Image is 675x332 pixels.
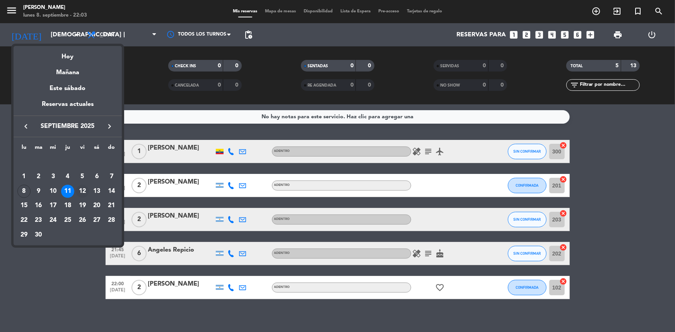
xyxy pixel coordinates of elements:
td: 21 de septiembre de 2025 [104,199,119,213]
div: Reservas actuales [14,99,122,115]
i: keyboard_arrow_right [105,122,114,131]
td: 7 de septiembre de 2025 [104,169,119,184]
td: 19 de septiembre de 2025 [75,199,90,213]
div: 1 [17,170,31,183]
td: 24 de septiembre de 2025 [46,213,60,228]
div: 14 [105,185,118,198]
div: Este sábado [14,78,122,99]
div: 18 [61,199,74,212]
td: 17 de septiembre de 2025 [46,199,60,213]
td: 20 de septiembre de 2025 [90,199,104,213]
div: 20 [90,199,103,212]
div: 26 [76,214,89,227]
div: 16 [32,199,45,212]
td: 16 de septiembre de 2025 [31,199,46,213]
div: 5 [76,170,89,183]
i: keyboard_arrow_left [21,122,31,131]
td: 23 de septiembre de 2025 [31,213,46,228]
div: 13 [90,185,103,198]
div: 12 [76,185,89,198]
td: 30 de septiembre de 2025 [31,228,46,242]
div: 7 [105,170,118,183]
th: martes [31,143,46,155]
td: 12 de septiembre de 2025 [75,184,90,199]
div: 19 [76,199,89,212]
td: 3 de septiembre de 2025 [46,169,60,184]
div: 22 [17,214,31,227]
td: 11 de septiembre de 2025 [60,184,75,199]
div: 27 [90,214,103,227]
div: 17 [46,199,60,212]
span: septiembre 2025 [33,121,103,131]
td: SEP. [17,155,119,169]
td: 28 de septiembre de 2025 [104,213,119,228]
td: 22 de septiembre de 2025 [17,213,31,228]
div: 8 [17,185,31,198]
div: 11 [61,185,74,198]
th: miércoles [46,143,60,155]
th: domingo [104,143,119,155]
div: 10 [46,185,60,198]
td: 1 de septiembre de 2025 [17,169,31,184]
th: lunes [17,143,31,155]
div: 21 [105,199,118,212]
div: 9 [32,185,45,198]
td: 14 de septiembre de 2025 [104,184,119,199]
div: 3 [46,170,60,183]
div: 2 [32,170,45,183]
div: 15 [17,199,31,212]
td: 2 de septiembre de 2025 [31,169,46,184]
div: Mañana [14,62,122,78]
td: 10 de septiembre de 2025 [46,184,60,199]
div: Hoy [14,46,122,62]
td: 6 de septiembre de 2025 [90,169,104,184]
button: keyboard_arrow_right [103,121,116,131]
td: 9 de septiembre de 2025 [31,184,46,199]
td: 13 de septiembre de 2025 [90,184,104,199]
td: 27 de septiembre de 2025 [90,213,104,228]
div: 24 [46,214,60,227]
div: 28 [105,214,118,227]
td: 26 de septiembre de 2025 [75,213,90,228]
th: jueves [60,143,75,155]
div: 29 [17,228,31,242]
td: 15 de septiembre de 2025 [17,199,31,213]
div: 23 [32,214,45,227]
td: 25 de septiembre de 2025 [60,213,75,228]
div: 25 [61,214,74,227]
th: sábado [90,143,104,155]
div: 6 [90,170,103,183]
td: 18 de septiembre de 2025 [60,199,75,213]
td: 4 de septiembre de 2025 [60,169,75,184]
div: 30 [32,228,45,242]
button: keyboard_arrow_left [19,121,33,131]
td: 29 de septiembre de 2025 [17,228,31,242]
div: 4 [61,170,74,183]
th: viernes [75,143,90,155]
td: 8 de septiembre de 2025 [17,184,31,199]
td: 5 de septiembre de 2025 [75,169,90,184]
